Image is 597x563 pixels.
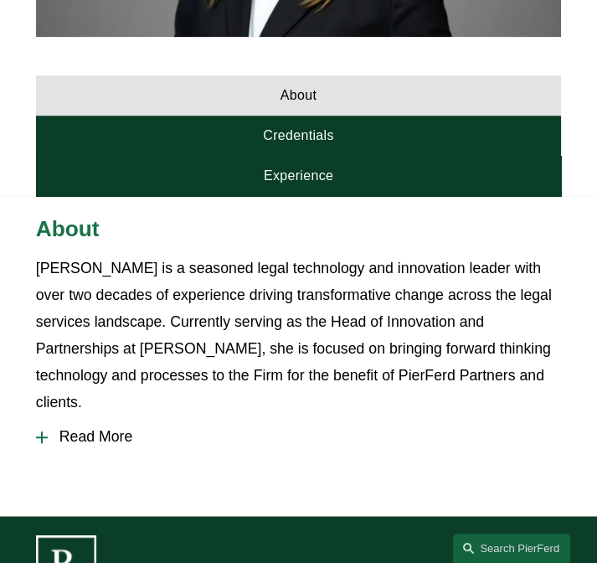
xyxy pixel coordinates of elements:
[48,428,561,446] span: Read More
[453,534,570,563] a: Search this site
[36,116,561,156] a: Credentials
[36,75,561,116] a: About
[36,256,561,416] p: [PERSON_NAME] is a seasoned legal technology and innovation leader with over two decades of exper...
[36,156,561,196] a: Experience
[36,216,100,241] span: About
[36,416,561,458] button: Read More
